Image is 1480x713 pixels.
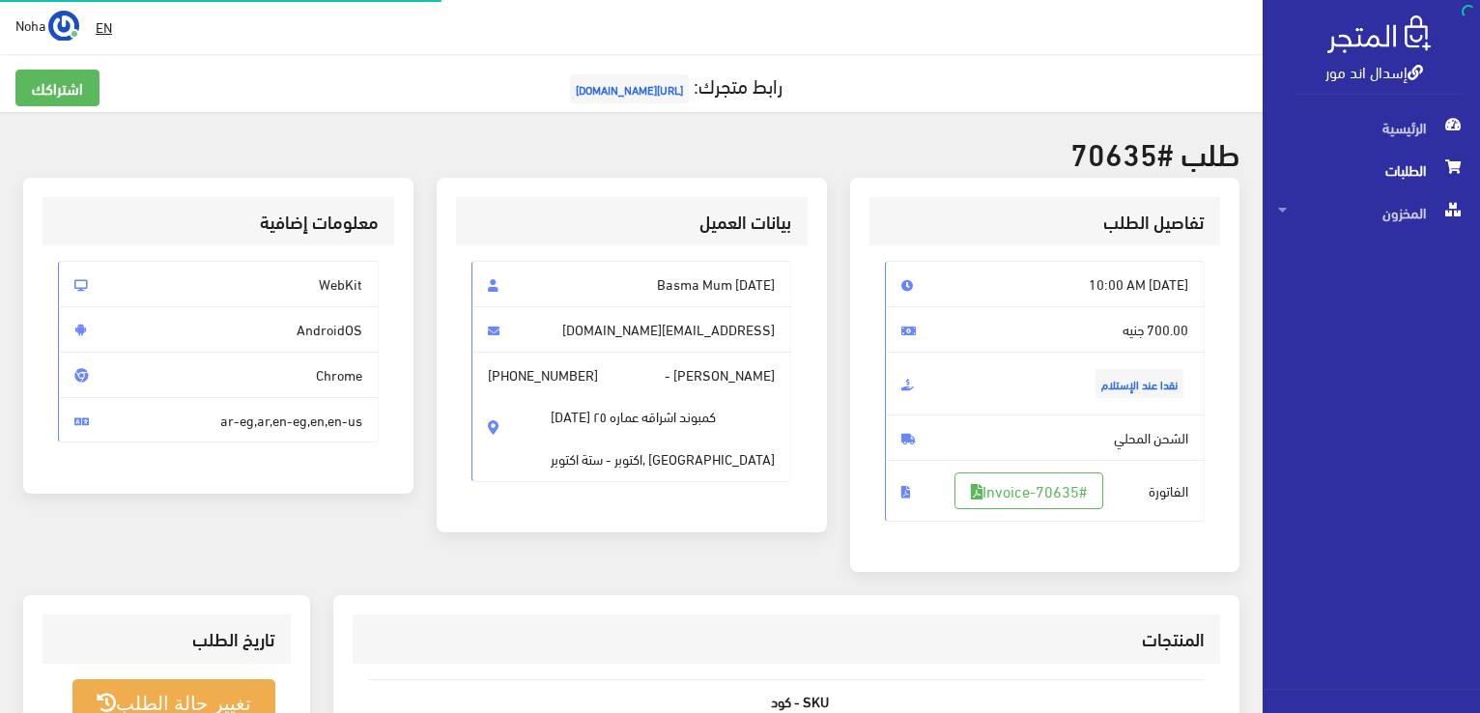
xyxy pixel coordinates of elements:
[1263,191,1480,234] a: المخزون
[23,135,1239,169] h2: طلب #70635
[885,460,1206,522] span: الفاتورة
[885,213,1206,231] h3: تفاصيل الطلب
[551,385,775,470] span: [DATE] كمبوند اشراقه عماره ٢٥ اكتوبر - ستة اكتوبر, [GEOGRAPHIC_DATA]
[488,364,598,385] span: [PHONE_NUMBER]
[58,630,275,648] h3: تاريخ الطلب
[471,213,792,231] h3: بيانات العميل
[570,74,689,103] span: [URL][DOMAIN_NAME]
[368,630,1205,648] h3: المنتجات
[954,472,1103,509] a: #Invoice-70635
[471,352,792,482] span: [PERSON_NAME] -
[96,14,112,39] u: EN
[471,306,792,353] span: [EMAIL_ADDRESS][DOMAIN_NAME]
[88,10,120,44] a: EN
[48,11,79,42] img: ...
[885,306,1206,353] span: 700.00 جنيه
[15,10,79,41] a: ... Noha
[58,352,379,398] span: Chrome
[1278,106,1465,149] span: الرئيسية
[1278,149,1465,191] span: الطلبات
[58,213,379,231] h3: معلومات إضافية
[58,306,379,353] span: AndroidOS
[15,70,100,106] a: اشتراكك
[1278,191,1465,234] span: المخزون
[1096,369,1183,398] span: نقدا عند الإستلام
[1263,149,1480,191] a: الطلبات
[1327,15,1431,53] img: .
[885,261,1206,307] span: [DATE] 10:00 AM
[15,13,45,37] span: Noha
[471,261,792,307] span: Basma Mum [DATE]
[1263,106,1480,149] a: الرئيسية
[885,414,1206,461] span: الشحن المحلي
[58,261,379,307] span: WebKit
[58,397,379,443] span: ar-eg,ar,en-eg,en,en-us
[565,67,783,102] a: رابط متجرك:[URL][DOMAIN_NAME]
[1325,57,1423,85] a: إسدال اند مور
